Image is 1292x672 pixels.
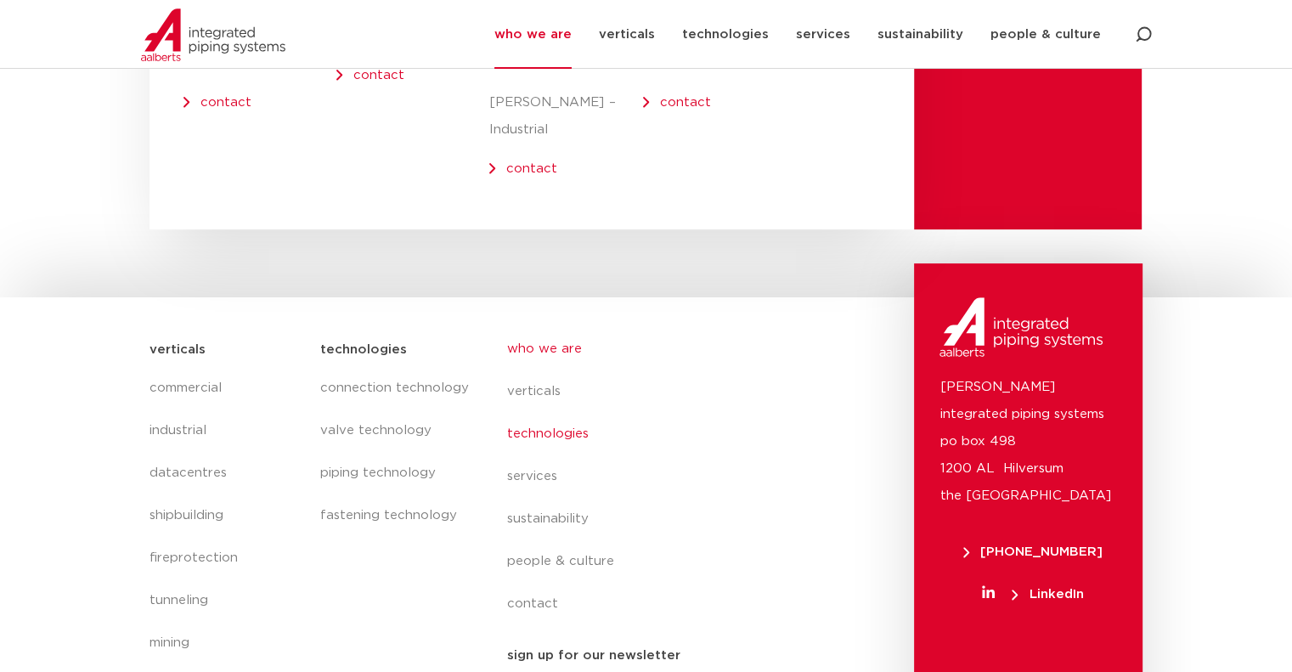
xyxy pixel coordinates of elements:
a: LinkedIn [939,588,1126,601]
a: tunneling [150,579,303,622]
a: shipbuilding [150,494,303,537]
a: valve technology [319,409,472,452]
nav: Menu [507,328,818,625]
a: piping technology [319,452,472,494]
nav: Menu [319,367,472,537]
a: sustainability [507,498,818,540]
a: [PHONE_NUMBER] [939,545,1126,558]
p: [PERSON_NAME] – Industrial [489,89,642,144]
a: commercial [150,367,303,409]
h5: technologies [319,336,406,364]
h5: verticals [150,336,206,364]
a: contact [200,96,251,109]
a: who we are [507,328,818,370]
h5: sign up for our newsletter [507,642,680,669]
a: contact [353,69,404,82]
a: verticals [507,370,818,413]
a: datacentres [150,452,303,494]
a: services [507,455,818,498]
span: [PHONE_NUMBER] [963,545,1103,558]
span: LinkedIn [1012,588,1083,601]
a: contact [660,96,711,109]
a: technologies [507,413,818,455]
a: contact [506,57,557,70]
a: connection technology [319,367,472,409]
a: people & culture [507,540,818,583]
a: contact [506,162,557,175]
p: [PERSON_NAME] integrated piping systems po box 498 1200 AL Hilversum the [GEOGRAPHIC_DATA] [939,374,1117,510]
a: fastening technology [319,494,472,537]
a: fireprotection [150,537,303,579]
a: mining [150,622,303,664]
a: industrial [150,409,303,452]
a: contact [507,583,818,625]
